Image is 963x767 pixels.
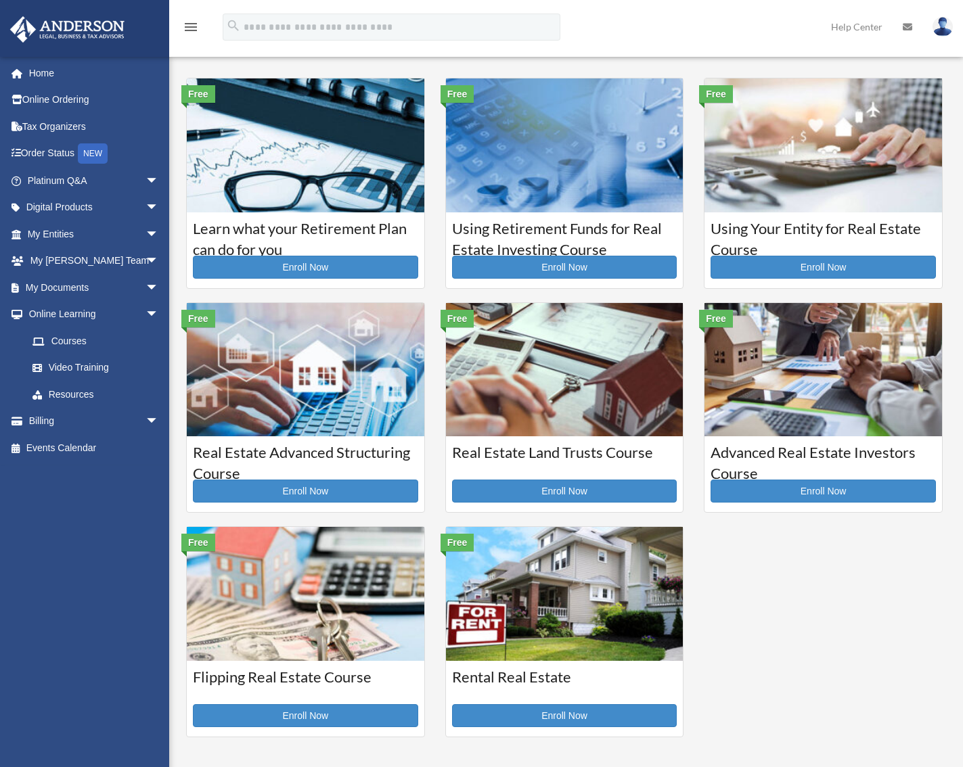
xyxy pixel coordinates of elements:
h3: Advanced Real Estate Investors Course [711,442,936,476]
span: arrow_drop_down [145,248,173,275]
div: Free [441,310,474,327]
a: Resources [19,381,179,408]
a: menu [183,24,199,35]
span: arrow_drop_down [145,301,173,329]
div: Free [181,310,215,327]
a: Enroll Now [711,480,936,503]
a: Events Calendar [9,434,179,461]
a: Platinum Q&Aarrow_drop_down [9,167,179,194]
a: Home [9,60,179,87]
a: Enroll Now [452,256,677,279]
div: Free [181,534,215,551]
a: Enroll Now [452,480,677,503]
i: menu [183,19,199,35]
span: arrow_drop_down [145,274,173,302]
i: search [226,18,241,33]
div: NEW [78,143,108,164]
div: Free [699,85,733,103]
h3: Using Retirement Funds for Real Estate Investing Course [452,218,677,252]
a: My [PERSON_NAME] Teamarrow_drop_down [9,248,179,275]
a: Courses [19,327,173,354]
a: My Documentsarrow_drop_down [9,274,179,301]
div: Free [441,85,474,103]
a: Online Learningarrow_drop_down [9,301,179,328]
a: Enroll Now [452,704,677,727]
a: My Entitiesarrow_drop_down [9,220,179,248]
span: arrow_drop_down [145,220,173,248]
a: Video Training [19,354,179,381]
a: Order StatusNEW [9,140,179,168]
img: Anderson Advisors Platinum Portal [6,16,129,43]
a: Digital Productsarrow_drop_down [9,194,179,221]
h3: Using Your Entity for Real Estate Course [711,218,936,252]
a: Enroll Now [193,704,418,727]
div: Free [441,534,474,551]
span: arrow_drop_down [145,408,173,436]
h3: Learn what your Retirement Plan can do for you [193,218,418,252]
h3: Real Estate Advanced Structuring Course [193,442,418,476]
div: Free [181,85,215,103]
h3: Flipping Real Estate Course [193,667,418,701]
span: arrow_drop_down [145,167,173,195]
img: User Pic [933,17,953,37]
h3: Real Estate Land Trusts Course [452,442,677,476]
a: Enroll Now [193,480,418,503]
a: Online Ordering [9,87,179,114]
a: Enroll Now [193,256,418,279]
div: Free [699,310,733,327]
h3: Rental Real Estate [452,667,677,701]
span: arrow_drop_down [145,194,173,222]
a: Billingarrow_drop_down [9,408,179,435]
a: Enroll Now [711,256,936,279]
a: Tax Organizers [9,113,179,140]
